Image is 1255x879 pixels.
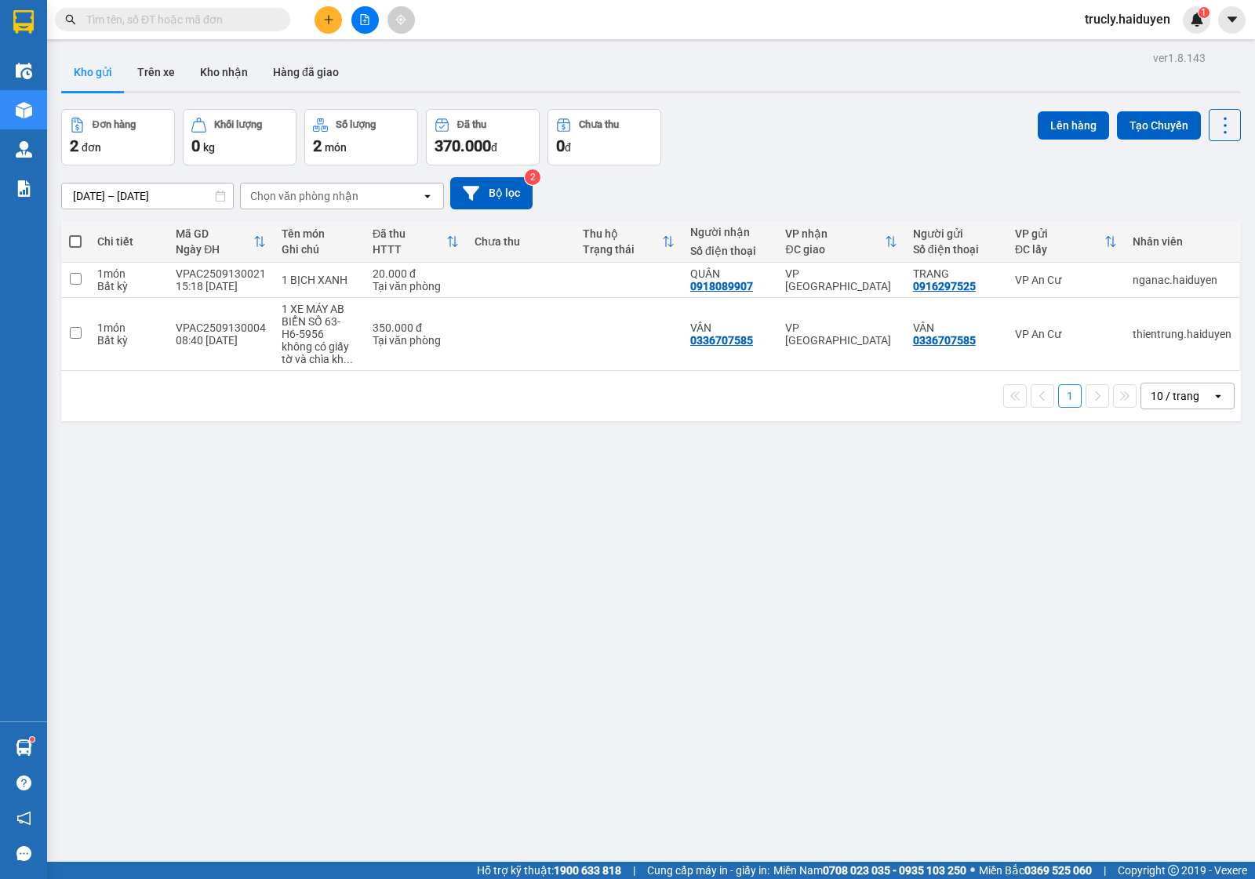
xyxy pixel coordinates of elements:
[690,267,770,280] div: QUÂN
[125,53,187,91] button: Trên xe
[1015,243,1104,256] div: ĐC lấy
[323,14,334,25] span: plus
[690,321,770,334] div: VÂN
[583,243,662,256] div: Trạng thái
[86,11,271,28] input: Tìm tên, số ĐT hoặc mã đơn
[183,109,296,165] button: Khối lượng0kg
[282,243,357,256] div: Ghi chú
[1212,390,1224,402] svg: open
[176,321,266,334] div: VPAC2509130004
[93,119,136,130] div: Đơn hàng
[373,321,459,334] div: 350.000 đ
[16,739,32,756] img: warehouse-icon
[1072,9,1183,29] span: trucly.haiduyen
[16,775,31,790] span: question-circle
[344,353,353,365] span: ...
[690,280,753,292] div: 0918089907
[282,227,357,240] div: Tên món
[97,321,160,334] div: 1 món
[176,267,266,280] div: VPAC2509130021
[97,235,160,248] div: Chi tiết
[187,53,260,91] button: Kho nhận
[435,136,491,155] span: 370.000
[913,243,999,256] div: Số điện thoại
[475,235,566,248] div: Chưa thu
[61,109,175,165] button: Đơn hàng2đơn
[16,63,32,79] img: warehouse-icon
[387,6,415,34] button: aim
[97,280,160,292] div: Bất kỳ
[633,862,635,879] span: |
[282,274,357,286] div: 1 BỊCH XANH
[547,109,661,165] button: Chưa thu0đ
[373,227,446,240] div: Đã thu
[176,243,253,256] div: Ngày ĐH
[313,136,322,155] span: 2
[1218,6,1246,34] button: caret-down
[785,243,884,256] div: ĐC giao
[176,280,266,292] div: 15:18 [DATE]
[979,862,1092,879] span: Miền Bắc
[583,227,662,240] div: Thu hộ
[491,141,497,154] span: đ
[70,136,78,155] span: 2
[176,334,266,347] div: 08:40 [DATE]
[773,862,966,879] span: Miền Nam
[373,243,446,256] div: HTTT
[325,141,347,154] span: món
[913,280,976,292] div: 0916297525
[16,811,31,826] span: notification
[336,119,376,130] div: Số lượng
[1007,221,1125,263] th: Toggle SortBy
[785,227,884,240] div: VP nhận
[913,334,976,347] div: 0336707585
[1104,862,1106,879] span: |
[647,862,769,879] span: Cung cấp máy in - giấy in:
[1015,227,1104,240] div: VP gửi
[1117,111,1201,140] button: Tạo Chuyến
[575,221,682,263] th: Toggle SortBy
[65,14,76,25] span: search
[16,102,32,118] img: warehouse-icon
[785,267,897,292] div: VP [GEOGRAPHIC_DATA]
[351,6,379,34] button: file-add
[970,867,975,874] span: ⚪️
[373,334,459,347] div: Tại văn phòng
[97,267,160,280] div: 1 món
[777,221,904,263] th: Toggle SortBy
[1201,7,1206,18] span: 1
[690,334,753,347] div: 0336707585
[1133,328,1231,340] div: thientrung.haiduyen
[554,864,621,877] strong: 1900 633 818
[304,109,418,165] button: Số lượng2món
[214,119,262,130] div: Khối lượng
[565,141,571,154] span: đ
[1199,7,1210,18] sup: 1
[450,177,533,209] button: Bộ lọc
[250,188,358,204] div: Chọn văn phòng nhận
[690,245,770,257] div: Số điện thoại
[282,303,357,340] div: 1 XE MÁY AB BIỂN SỐ 63-H6-5956
[282,340,357,365] div: không có giấy tờ và chìa khóa kèm theo
[82,141,101,154] span: đơn
[1015,328,1117,340] div: VP An Cư
[556,136,565,155] span: 0
[1190,13,1204,27] img: icon-new-feature
[373,267,459,280] div: 20.000 đ
[203,141,215,154] span: kg
[913,321,999,334] div: VÂN
[62,183,233,209] input: Select a date range.
[373,280,459,292] div: Tại văn phòng
[359,14,370,25] span: file-add
[1015,274,1117,286] div: VP An Cư
[1133,274,1231,286] div: nganac.haiduyen
[421,190,434,202] svg: open
[61,53,125,91] button: Kho gửi
[913,267,999,280] div: TRANG
[1024,864,1092,877] strong: 0369 525 060
[690,226,770,238] div: Người nhận
[395,14,406,25] span: aim
[168,221,274,263] th: Toggle SortBy
[30,737,35,742] sup: 1
[1151,388,1199,404] div: 10 / trang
